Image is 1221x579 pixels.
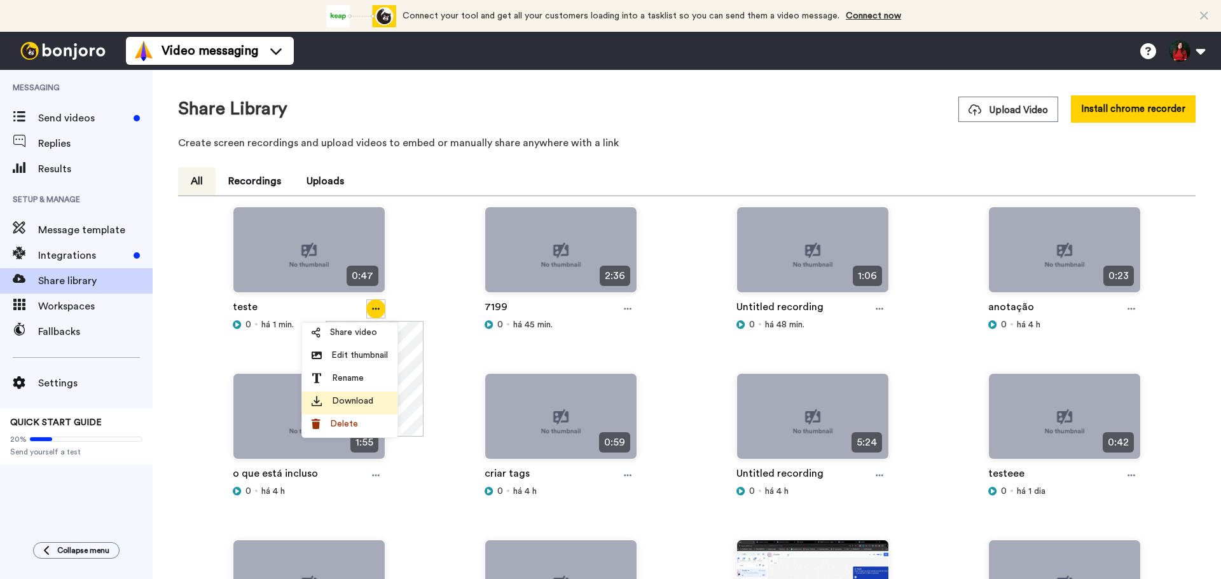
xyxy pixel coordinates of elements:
[497,318,503,331] span: 0
[485,485,637,498] div: há 4 h
[294,167,357,195] button: Uploads
[233,374,385,470] img: no-thumbnail.jpg
[332,395,373,407] span: Download
[331,349,388,362] span: Edit thumbnail
[749,485,755,498] span: 0
[485,374,637,470] img: no-thumbnail.jpg
[15,42,111,60] img: bj-logo-header-white.svg
[846,11,901,20] a: Connect now
[736,485,889,498] div: há 4 h
[38,273,153,289] span: Share library
[737,207,888,303] img: no-thumbnail.jpg
[38,111,128,126] span: Send videos
[989,374,1140,470] img: no-thumbnail.jpg
[38,248,128,263] span: Integrations
[958,97,1058,122] button: Upload Video
[736,466,824,485] a: Untitled recording
[330,418,358,430] span: Delete
[10,418,102,427] span: QUICK START GUIDE
[33,542,120,559] button: Collapse menu
[989,207,1140,303] img: no-thumbnail.jpg
[216,167,294,195] button: Recordings
[988,466,1024,485] a: testeee
[178,99,287,119] h1: Share Library
[988,318,1141,331] div: há 4 h
[485,207,637,303] img: no-thumbnail.jpg
[736,299,824,318] a: Untitled recording
[1071,95,1196,123] button: Install chrome recorder
[233,485,385,498] div: há 4 h
[1001,485,1007,498] span: 0
[599,432,630,453] span: 0:59
[178,167,216,195] button: All
[497,485,503,498] span: 0
[988,485,1141,498] div: há 1 dia
[233,299,258,318] a: teste
[134,41,154,61] img: vm-color.svg
[38,222,153,238] span: Message template
[332,372,364,385] span: Rename
[38,161,153,177] span: Results
[330,326,377,339] span: Share video
[485,299,507,318] a: 7199
[57,545,109,555] span: Collapse menu
[1103,266,1134,286] span: 0:23
[233,207,385,303] img: no-thumbnail.jpg
[38,136,153,151] span: Replies
[233,466,318,485] a: o que está incluso
[162,42,258,60] span: Video messaging
[749,318,755,331] span: 0
[1103,432,1134,453] span: 0:42
[969,104,1048,117] span: Upload Video
[403,11,839,20] span: Connect your tool and get all your customers loading into a tasklist so you can send them a video...
[736,318,889,331] div: há 48 min.
[10,434,27,444] span: 20%
[326,5,396,27] div: animation
[38,299,153,314] span: Workspaces
[178,135,1196,151] p: Create screen recordings and upload videos to embed or manually share anywhere with a link
[853,266,882,286] span: 1:06
[38,376,153,391] span: Settings
[988,299,1034,318] a: anotação
[485,466,530,485] a: criar tags
[245,485,251,498] span: 0
[852,432,882,453] span: 5:24
[737,374,888,470] img: no-thumbnail.jpg
[245,318,251,331] span: 0
[600,266,630,286] span: 2:36
[1001,318,1007,331] span: 0
[350,432,378,453] span: 1:55
[233,318,385,331] div: há 1 min.
[10,447,142,457] span: Send yourself a test
[485,318,637,331] div: há 45 min.
[38,324,153,339] span: Fallbacks
[347,266,378,286] span: 0:47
